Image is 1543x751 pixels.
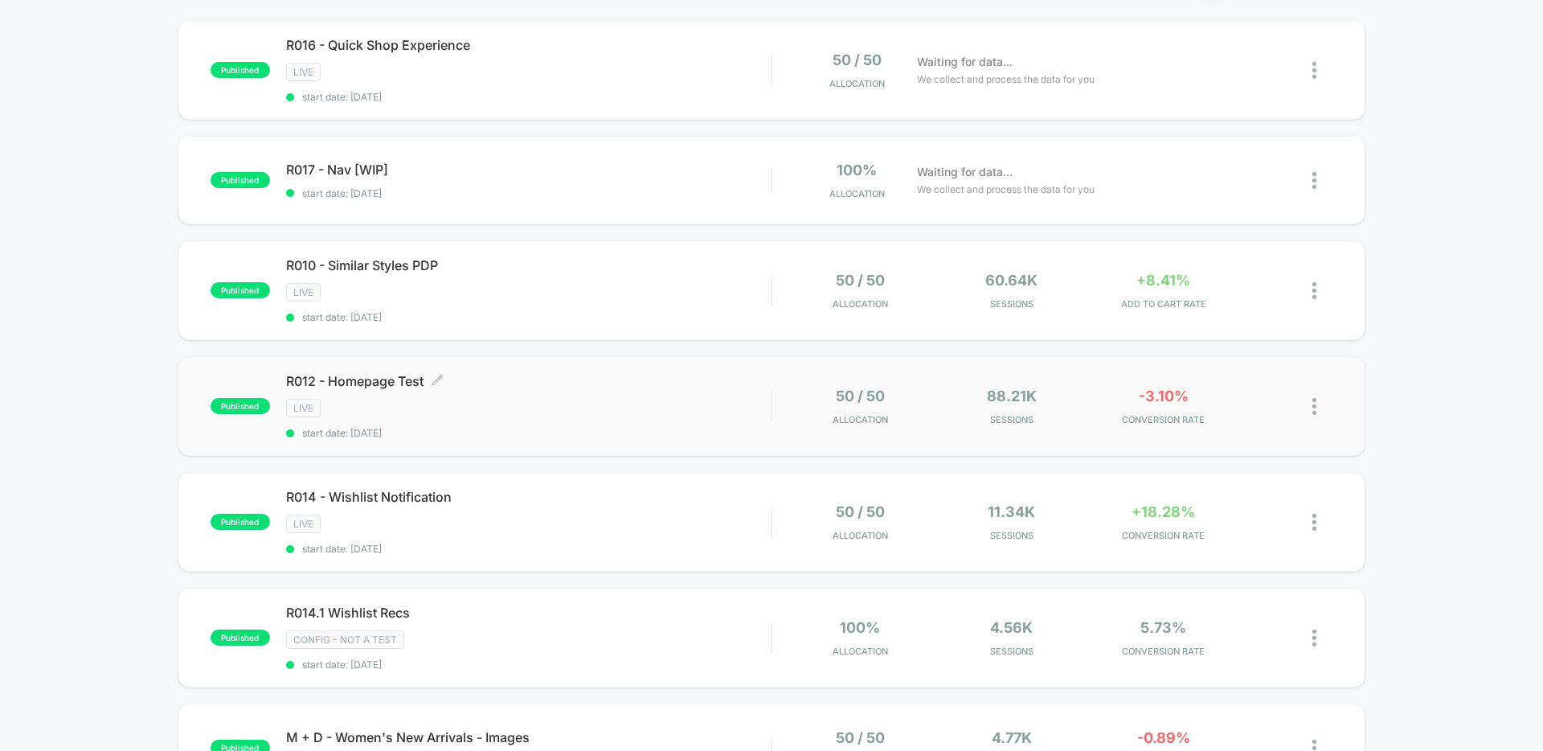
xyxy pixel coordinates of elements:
img: close [1312,172,1316,189]
span: Allocation [833,414,888,425]
span: Sessions [940,298,1084,310]
span: LIVE [286,63,321,81]
img: close [1312,630,1316,646]
span: published [211,282,270,298]
span: We collect and process the data for you [917,182,1095,197]
span: Allocation [829,78,885,89]
span: start date: [DATE] [286,311,771,323]
span: Sessions [940,646,1084,657]
span: 50 / 50 [836,388,885,404]
span: +18.28% [1132,503,1195,520]
span: 50 / 50 [833,51,882,68]
span: 60.64k [985,272,1038,289]
span: LIVE [286,515,321,533]
span: Sessions [940,414,1084,425]
span: start date: [DATE] [286,187,771,199]
span: ADD TO CART RATE [1091,298,1235,310]
span: -3.10% [1139,388,1189,404]
span: R017 - Nav [WIP] [286,162,771,178]
span: published [211,630,270,646]
span: published [211,398,270,414]
img: close [1312,282,1316,299]
span: R012 - Homepage Test [286,373,771,389]
span: LIVE [286,283,321,302]
span: CONVERSION RATE [1091,646,1235,657]
span: R014.1 Wishlist Recs [286,605,771,621]
span: 50 / 50 [836,272,885,289]
span: CONVERSION RATE [1091,414,1235,425]
span: CONVERSION RATE [1091,530,1235,541]
span: published [211,62,270,78]
img: close [1312,62,1316,79]
span: +8.41% [1136,272,1190,289]
span: CONFIG - NOT A TEST [286,630,404,649]
span: 50 / 50 [836,729,885,746]
span: 50 / 50 [836,503,885,520]
span: R016 - Quick Shop Experience [286,37,771,53]
span: 5.73% [1140,619,1186,636]
span: 4.77k [992,729,1032,746]
span: -0.89% [1137,729,1190,746]
span: 100% [840,619,880,636]
span: Allocation [829,188,885,199]
span: published [211,514,270,530]
span: start date: [DATE] [286,91,771,103]
span: Waiting for data... [917,163,1013,181]
span: start date: [DATE] [286,427,771,439]
span: Allocation [833,530,888,541]
span: R010 - Similar Styles PDP [286,257,771,273]
span: 100% [837,162,877,179]
span: start date: [DATE] [286,659,771,671]
span: published [211,172,270,188]
img: close [1312,398,1316,415]
span: 11.34k [988,503,1035,520]
span: Allocation [833,298,888,310]
span: 88.21k [987,388,1037,404]
span: M + D - Women's New Arrivals - Images [286,729,771,745]
span: Waiting for data... [917,53,1013,71]
span: 4.56k [990,619,1033,636]
span: Allocation [833,646,888,657]
span: R014 - Wishlist Notification [286,489,771,505]
span: We collect and process the data for you [917,72,1095,87]
img: close [1312,514,1316,531]
span: Sessions [940,530,1084,541]
span: LIVE [286,399,321,417]
span: start date: [DATE] [286,543,771,555]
